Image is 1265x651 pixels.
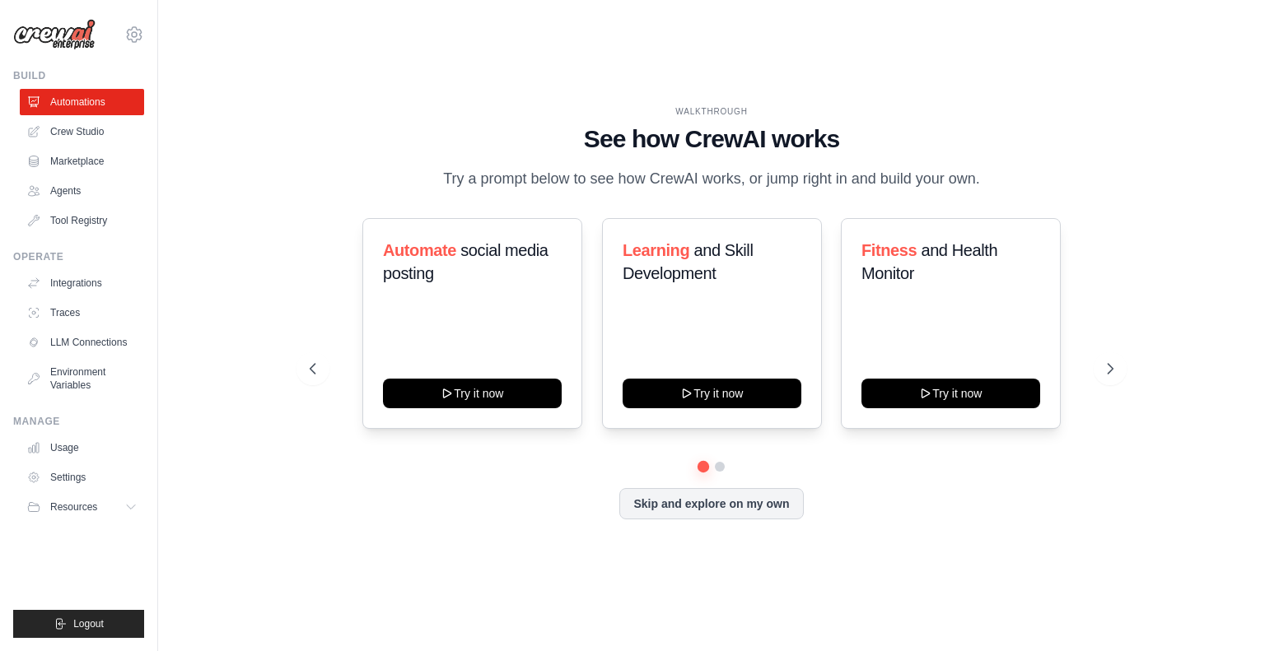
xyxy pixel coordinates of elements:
button: Logout [13,610,144,638]
button: Try it now [861,379,1040,408]
a: Traces [20,300,144,326]
p: Try a prompt below to see how CrewAI works, or jump right in and build your own. [435,167,988,191]
a: Automations [20,89,144,115]
span: Resources [50,500,97,514]
span: Automate [383,241,456,259]
span: social media posting [383,241,548,282]
div: Build [13,69,144,82]
button: Try it now [623,379,801,408]
a: LLM Connections [20,329,144,356]
h1: See how CrewAI works [310,124,1113,154]
button: Try it now [383,379,562,408]
button: Resources [20,494,144,520]
div: Manage [13,415,144,428]
a: Usage [20,435,144,461]
span: and Health Monitor [861,241,997,282]
div: WALKTHROUGH [310,105,1113,118]
a: Settings [20,464,144,491]
span: and Skill Development [623,241,753,282]
a: Integrations [20,270,144,296]
a: Marketplace [20,148,144,174]
div: Operate [13,250,144,263]
img: Logo [13,19,96,50]
button: Skip and explore on my own [619,488,803,519]
a: Agents [20,178,144,204]
span: Learning [623,241,689,259]
a: Crew Studio [20,119,144,145]
span: Fitness [861,241,917,259]
a: Environment Variables [20,359,144,398]
span: Logout [73,617,104,630]
a: Tool Registry [20,207,144,234]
